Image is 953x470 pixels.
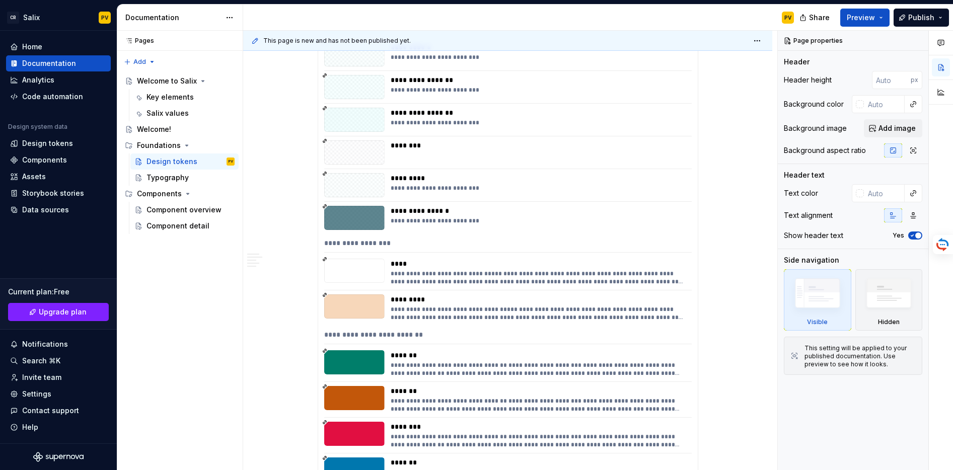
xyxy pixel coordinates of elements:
a: Code automation [6,89,111,105]
div: Component overview [146,205,222,215]
button: Search ⌘K [6,353,111,369]
input: Auto [872,71,911,89]
div: Hidden [878,318,900,326]
a: Upgrade plan [8,303,109,321]
a: Welcome! [121,121,239,137]
div: PV [229,156,233,167]
div: Page tree [121,73,239,234]
div: Documentation [125,13,221,23]
button: Contact support [6,403,111,419]
div: Documentation [22,58,76,68]
div: Side navigation [784,255,839,265]
div: Text color [784,188,818,198]
span: This page is new and has not been published yet. [263,37,411,45]
div: Design tokens [146,156,197,167]
div: Hidden [855,269,923,331]
span: Upgrade plan [39,307,87,317]
button: Help [6,419,111,435]
span: Publish [908,13,934,23]
div: Analytics [22,75,54,85]
div: Welcome! [137,124,171,134]
svg: Supernova Logo [33,452,84,462]
button: Notifications [6,336,111,352]
a: Analytics [6,72,111,88]
a: Assets [6,169,111,185]
a: Components [6,152,111,168]
span: Add [133,58,146,66]
a: Storybook stories [6,185,111,201]
button: CRSalixPV [2,7,115,28]
div: This setting will be applied to your published documentation. Use preview to see how it looks. [804,344,916,368]
div: Foundations [137,140,181,150]
div: Header height [784,75,832,85]
div: Current plan : Free [8,287,109,297]
div: Salix values [146,108,189,118]
button: Add image [864,119,922,137]
div: Welcome to Salix [137,76,197,86]
div: Pages [121,37,154,45]
a: Salix values [130,105,239,121]
div: Invite team [22,372,61,382]
a: Component overview [130,202,239,218]
div: Settings [22,389,51,399]
div: Header text [784,170,825,180]
span: Share [809,13,830,23]
div: Component detail [146,221,209,231]
label: Yes [893,231,904,240]
button: Preview [840,9,890,27]
div: PV [101,14,108,22]
a: Invite team [6,369,111,385]
input: Auto [864,95,905,113]
p: px [911,76,918,84]
button: Share [794,9,836,27]
div: Background image [784,123,847,133]
div: Text alignment [784,210,833,220]
div: Storybook stories [22,188,84,198]
div: Assets [22,172,46,182]
div: PV [784,14,791,22]
div: Components [137,189,182,199]
div: Code automation [22,92,83,102]
a: Key elements [130,89,239,105]
div: Visible [784,269,851,331]
div: Typography [146,173,189,183]
span: Preview [847,13,875,23]
a: Design tokens [6,135,111,151]
div: Notifications [22,339,68,349]
div: Home [22,42,42,52]
div: Foundations [121,137,239,153]
div: Contact support [22,406,79,416]
div: Design system data [8,123,67,131]
div: Visible [807,318,828,326]
a: Component detail [130,218,239,234]
button: Add [121,55,159,69]
div: Background aspect ratio [784,145,866,155]
div: Data sources [22,205,69,215]
a: Typography [130,170,239,186]
div: Background color [784,99,844,109]
a: Data sources [6,202,111,218]
div: Components [121,186,239,202]
div: Key elements [146,92,194,102]
div: Show header text [784,230,843,241]
a: Design tokensPV [130,153,239,170]
a: Welcome to Salix [121,73,239,89]
div: Salix [23,13,40,23]
input: Auto [864,184,905,202]
div: Components [22,155,67,165]
div: Design tokens [22,138,73,148]
div: Search ⌘K [22,356,60,366]
a: Documentation [6,55,111,71]
div: Header [784,57,810,67]
button: Publish [894,9,949,27]
a: Home [6,39,111,55]
a: Settings [6,386,111,402]
div: CR [7,12,19,24]
div: Help [22,422,38,432]
span: Add image [878,123,916,133]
